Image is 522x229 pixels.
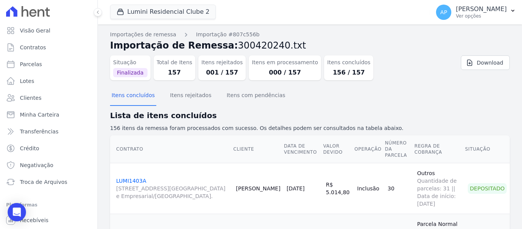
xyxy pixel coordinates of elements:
[20,44,46,51] span: Contratos
[3,213,94,228] a: Recebíveis
[233,163,284,214] td: [PERSON_NAME]
[233,135,284,163] th: Cliente
[110,39,510,52] h2: Importação de Remessa:
[3,73,94,89] a: Lotes
[20,145,39,152] span: Crédito
[414,135,465,163] th: Regra de Cobrança
[3,40,94,55] a: Contratos
[110,86,156,106] button: Itens concluídos
[20,178,67,186] span: Troca de Arquivos
[468,183,507,194] div: Depositado
[20,60,42,68] span: Parcelas
[456,5,507,13] p: [PERSON_NAME]
[225,86,287,106] button: Itens com pendências
[323,135,354,163] th: Valor devido
[3,174,94,190] a: Troca de Arquivos
[110,135,233,163] th: Contrato
[327,68,370,77] dd: 156 / 157
[116,185,230,200] span: [STREET_ADDRESS][GEOGRAPHIC_DATA] e Empresarial/[GEOGRAPHIC_DATA].
[252,68,318,77] dd: 000 / 157
[201,58,243,67] dt: Itens rejeitados
[20,27,50,34] span: Visão Geral
[20,161,53,169] span: Negativação
[20,216,49,224] span: Recebíveis
[3,158,94,173] a: Negativação
[110,31,510,39] nav: Breadcrumb
[284,135,323,163] th: Data de Vencimento
[110,110,510,121] h2: Lista de itens concluídos
[3,124,94,139] a: Transferências
[20,111,59,119] span: Minha Carteira
[384,135,414,163] th: Número da Parcela
[116,178,230,200] a: LUMI1403A[STREET_ADDRESS][GEOGRAPHIC_DATA] e Empresarial/[GEOGRAPHIC_DATA].
[110,5,216,19] button: Lumini Residencial Clube 2
[169,86,213,106] button: Itens rejeitados
[456,13,507,19] p: Ver opções
[157,68,193,77] dd: 157
[157,58,193,67] dt: Total de Itens
[20,128,58,135] span: Transferências
[323,163,354,214] td: R$ 5.014,80
[384,163,414,214] td: 30
[284,163,323,214] td: [DATE]
[110,31,176,39] a: Importações de remessa
[354,163,385,214] td: Inclusão
[3,23,94,38] a: Visão Geral
[196,31,259,39] a: Importação #807c556b
[238,40,306,51] span: 300420240.txt
[20,77,34,85] span: Lotes
[113,68,148,77] span: Finalizada
[3,107,94,122] a: Minha Carteira
[3,57,94,72] a: Parcelas
[430,2,522,23] button: AP [PERSON_NAME] Ver opções
[8,203,26,221] div: Open Intercom Messenger
[417,177,462,208] span: Quantidade de parcelas: 31 || Data de início: [DATE]
[465,135,510,163] th: Situação
[252,58,318,67] dt: Itens em processamento
[3,141,94,156] a: Crédito
[20,94,41,102] span: Clientes
[110,124,510,132] p: 156 itens da remessa foram processados com sucesso. Os detalhes podem ser consultados na tabela a...
[201,68,243,77] dd: 001 / 157
[414,163,465,214] td: Outros
[327,58,370,67] dt: Itens concluídos
[354,135,385,163] th: Operação
[461,55,510,70] a: Download
[440,10,447,15] span: AP
[113,58,148,67] dt: Situação
[3,90,94,106] a: Clientes
[6,200,91,210] div: Plataformas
